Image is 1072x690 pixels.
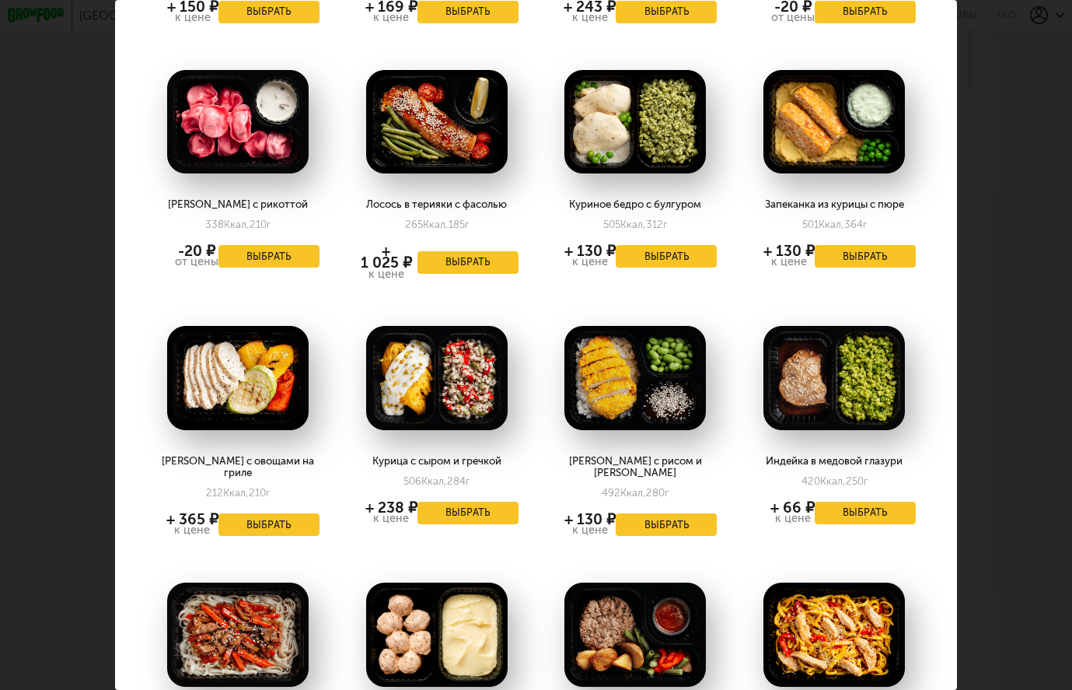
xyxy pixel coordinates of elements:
[820,475,846,487] span: Ккал,
[167,1,218,12] div: + 150 ₽
[553,455,717,479] div: [PERSON_NAME] с рисом и [PERSON_NAME]
[267,218,271,230] span: г
[355,198,519,210] div: Лосось в терияки с фасолью
[564,245,616,257] div: + 130 ₽
[564,257,616,268] div: к цене
[770,513,815,524] div: к цене
[465,218,469,230] span: г
[603,218,667,230] div: 505 312
[365,502,417,513] div: + 238 ₽
[417,1,519,23] button: Выбрать
[864,475,868,487] span: г
[819,218,844,230] span: Ккал,
[665,486,669,499] span: г
[620,218,646,230] span: Ккал,
[205,218,271,230] div: 338 210
[752,198,916,210] div: Запеканка из курицы с пюре
[175,257,218,268] div: от цены
[801,475,868,487] div: 420 250
[365,513,417,524] div: к цене
[405,218,469,230] div: 265 185
[355,455,519,467] div: Курица с сыром и гречкой
[616,245,717,268] button: Выбрать
[663,218,667,230] span: г
[365,12,417,23] div: к цене
[815,1,916,23] button: Выбрать
[564,1,616,12] div: + 243 ₽
[763,583,905,687] img: big_A8dMbFVdBMb6J8zv.png
[620,486,646,499] span: Ккал,
[863,218,867,230] span: г
[602,486,669,499] div: 492 280
[564,583,706,687] img: big_9AQQJZ8gryAUOT6w.png
[224,218,250,230] span: Ккал,
[763,257,815,268] div: к цене
[218,1,320,23] button: Выбрать
[365,1,417,12] div: + 169 ₽
[166,513,218,525] div: + 365 ₽
[175,245,218,257] div: -20 ₽
[616,513,717,536] button: Выбрать
[421,475,447,487] span: Ккал,
[166,525,218,536] div: к цене
[815,502,916,524] button: Выбрать
[553,198,717,210] div: Куриное бедро с булгуром
[417,502,519,524] button: Выбрать
[366,583,508,687] img: big_NCBp2JHghsUOpNeG.png
[564,12,616,23] div: к цене
[564,525,616,536] div: к цене
[167,12,218,23] div: к цене
[366,70,508,174] img: big_PWyqym2mdqCAeLXC.png
[156,198,320,210] div: [PERSON_NAME] с рикоттой
[417,251,519,274] button: Выбрать
[167,583,309,687] img: big_3p7Sl9ZsbvRH9M43.png
[156,455,320,479] div: [PERSON_NAME] с овощами на гриле
[763,326,905,430] img: big_BZtb2hnABZbDWl1Q.png
[423,218,449,230] span: Ккал,
[218,513,320,536] button: Выбрать
[802,218,867,230] div: 501 364
[771,12,815,23] div: от цены
[752,455,916,467] div: Индейка в медовой глазури
[564,326,706,430] img: big_2fX2LWCYjyJ3431o.png
[763,70,905,174] img: big_XVkTC3FBYXOheKHU.png
[763,245,815,257] div: + 130 ₽
[223,486,249,499] span: Ккал,
[366,326,508,430] img: big_Xr6ZhdvKR9dr3erW.png
[771,1,815,12] div: -20 ₽
[564,513,616,525] div: + 130 ₽
[466,475,470,487] span: г
[167,70,309,174] img: big_tsROXB5P9kwqKV4s.png
[355,245,417,269] div: + 1 025 ₽
[218,245,320,268] button: Выбрать
[564,70,706,174] img: big_HiiCm5w86QSjzLpf.png
[770,502,815,513] div: + 66 ₽
[403,475,470,487] div: 506 284
[266,486,270,499] span: г
[616,1,717,23] button: Выбрать
[355,269,417,280] div: к цене
[206,486,270,499] div: 212 210
[167,326,309,430] img: big_u4gUFyGI04g4Uk5Q.png
[815,245,916,268] button: Выбрать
